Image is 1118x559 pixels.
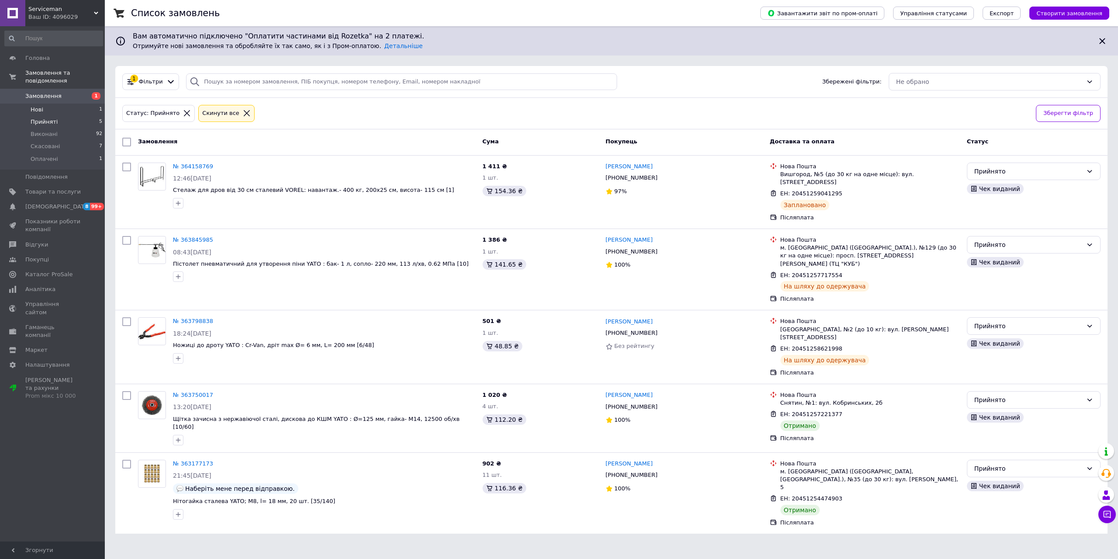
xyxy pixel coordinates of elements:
span: Гаманець компанії [25,323,81,339]
img: Фото товару [138,395,166,416]
img: Фото товару [138,166,166,187]
div: 112.20 ₴ [483,414,526,425]
button: Зберегти фільтр [1036,105,1101,122]
a: № 363798838 [173,318,213,324]
span: 501 ₴ [483,318,501,324]
div: Нова Пошта [780,391,960,399]
span: [DEMOGRAPHIC_DATA] [25,203,90,211]
a: Фото товару [138,163,166,191]
h1: Список замовлень [131,8,220,18]
div: Prom мікс 10 000 [25,392,81,400]
div: Чек виданий [967,184,1024,194]
span: 8 [83,203,90,210]
span: Ножиці до дроту YATO : Cr-Van, дріт max Ø= 6 мм, L= 200 мм [6/48] [173,342,374,348]
span: 4 шт. [483,403,498,410]
img: Фото товару [138,321,166,342]
a: № 364158769 [173,163,213,170]
span: ЕН: 20451258621998 [780,345,842,352]
span: Статус [967,138,989,145]
div: Післяплата [780,369,960,377]
div: [PHONE_NUMBER] [604,327,659,339]
span: Повідомлення [25,173,68,181]
div: Нова Пошта [780,460,960,468]
a: Стелаж для дров від 30 см сталевий VOREL: навантаж.- 400 кг, 200х25 см, висота- 115 см [1] [173,187,454,193]
img: Фото товару [138,240,166,260]
span: Відгуки [25,241,48,249]
span: Покупець [606,138,638,145]
span: Аналітика [25,285,55,293]
span: Каталог ProSale [25,271,72,278]
div: На шляху до одержувача [780,281,870,292]
a: [PERSON_NAME] [606,460,653,468]
a: [PERSON_NAME] [606,236,653,244]
span: Покупці [25,256,49,264]
div: Статус: Прийнято [124,109,181,118]
span: Cума [483,138,499,145]
span: Налаштування [25,361,70,369]
div: Чек виданий [967,481,1024,491]
span: 12:46[DATE] [173,175,211,182]
span: ЕН: 20451259041295 [780,190,842,197]
span: Serviceman [28,5,94,13]
span: 1 020 ₴ [483,392,507,398]
span: Прийняті [31,118,58,126]
span: 11 шт. [483,472,502,478]
span: 1 шт. [483,248,498,255]
span: Нові [31,106,43,114]
span: Товари та послуги [25,188,81,196]
div: 154.36 ₴ [483,186,526,196]
span: 7 [99,142,102,150]
a: Пістолет пневматичний для утворення піни YATO : бак- 1 л, сопло- 220 мм, 113 л/хв, 0.62 МПа [10] [173,260,469,267]
div: [PHONE_NUMBER] [604,401,659,413]
span: 92 [96,130,102,138]
span: 1 [99,155,102,163]
span: Завантажити звіт по пром-оплаті [767,9,877,17]
a: [PERSON_NAME] [606,391,653,399]
span: ЕН: 20451254474903 [780,495,842,502]
span: Управління статусами [900,10,967,17]
span: Замовлення та повідомлення [25,69,105,85]
a: Фото товару [138,460,166,488]
span: Скасовані [31,142,60,150]
div: Прийнято [974,240,1083,250]
a: Фото товару [138,391,166,419]
div: м. [GEOGRAPHIC_DATA] ([GEOGRAPHIC_DATA], [GEOGRAPHIC_DATA].), №35 (до 30 кг): вул. [PERSON_NAME], 5 [780,468,960,492]
div: 141.65 ₴ [483,259,526,270]
span: 100% [614,261,631,268]
button: Чат з покупцем [1098,506,1116,523]
div: Ваш ID: 4096029 [28,13,105,21]
div: Післяплата [780,519,960,527]
span: 1 шт. [483,174,498,181]
div: Чек виданий [967,257,1024,267]
button: Завантажити звіт по пром-оплаті [760,7,884,20]
span: Доставка та оплата [770,138,835,145]
div: Післяплата [780,214,960,222]
a: Детальніше [384,42,423,49]
span: Зберегти фільтр [1043,109,1093,118]
div: Отримано [780,420,820,431]
span: 1 шт. [483,330,498,336]
span: Фільтри [139,78,163,86]
div: Прийнято [974,321,1083,331]
a: Нітогайка сталева YATO; М8, l= 18 мм, 20 шт. [35/140] [173,498,335,504]
div: Отримано [780,505,820,515]
span: Оплачені [31,155,58,163]
span: Отримуйте нові замовлення та обробляйте їх так само, як і з Пром-оплатою. [133,42,423,49]
span: 08:43[DATE] [173,249,211,256]
span: Експорт [990,10,1014,17]
div: Cкинути все [200,109,241,118]
div: Нова Пошта [780,317,960,325]
span: Вам автоматично підключено "Оплатити частинами від Rozetka" на 2 платежі. [133,31,1090,42]
img: Фото товару [138,464,166,483]
input: Пошук за номером замовлення, ПІБ покупця, номером телефону, Email, номером накладної [186,73,617,90]
div: На шляху до одержувача [780,355,870,365]
button: Експорт [983,7,1021,20]
div: [PHONE_NUMBER] [604,172,659,184]
span: 1 [92,92,100,100]
span: Без рейтингу [614,343,655,349]
div: м. [GEOGRAPHIC_DATA] ([GEOGRAPHIC_DATA].), №129 (до 30 кг на одне місце): просп. [STREET_ADDRESS]... [780,244,960,268]
a: № 363177173 [173,460,213,467]
a: № 363750017 [173,392,213,398]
